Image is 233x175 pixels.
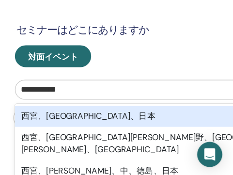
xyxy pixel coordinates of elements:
span: 対面イベント [43,58,90,68]
div: インターコムメッセンジャーを開く [200,142,223,165]
button: 対面イベント [31,52,102,73]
